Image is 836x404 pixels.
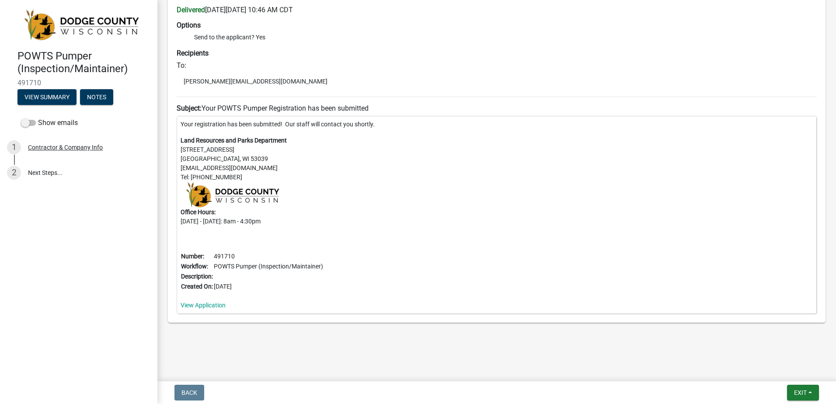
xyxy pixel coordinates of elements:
[21,118,78,128] label: Show emails
[181,209,216,216] strong: Office Hours:
[181,273,213,280] b: Description:
[17,79,140,87] span: 491710
[181,302,226,309] a: View Application
[174,385,204,401] button: Back
[17,9,143,41] img: Dodge County, Wisconsin
[177,104,817,112] h6: Your POWTS Pumper Registration has been submitted
[177,75,817,88] li: [PERSON_NAME][EMAIL_ADDRESS][DOMAIN_NAME]
[181,136,813,226] p: [STREET_ADDRESS] [GEOGRAPHIC_DATA], WI 53039 [EMAIL_ADDRESS][DOMAIN_NAME] Tel: [PHONE_NUMBER] [DA...
[181,137,287,144] strong: Land Resources and Parks Department
[213,261,324,272] td: POWTS Pumper (Inspection/Maintainer)
[194,33,817,42] li: Send to the applicant? Yes
[181,263,208,270] b: Workflow:
[17,94,77,101] wm-modal-confirm: Summary
[17,89,77,105] button: View Summary
[7,140,21,154] div: 1
[181,120,813,129] p: Your registration has been submitted! Our staff will contact you shortly.
[80,94,113,101] wm-modal-confirm: Notes
[177,49,209,57] strong: Recipients
[181,283,213,290] b: Created On:
[177,21,201,29] strong: Options
[80,89,113,105] button: Notes
[181,182,283,208] img: DC_Logo_Horizontal_3d8deb3e-8614-4d3d-bb4d-e865c29a1a32.png
[787,385,819,401] button: Exit
[181,389,197,396] span: Back
[177,6,205,14] strong: Delivered
[17,50,150,75] h4: POWTS Pumper (Inspection/Maintainer)
[177,61,817,70] h6: To:
[177,6,817,14] h6: [DATE][DATE] 10:46 AM CDT
[177,104,202,112] strong: Subject:
[7,166,21,180] div: 2
[213,282,324,292] td: [DATE]
[794,389,807,396] span: Exit
[213,251,324,261] td: 491710
[181,253,204,260] b: Number:
[28,144,103,150] div: Contractor & Company Info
